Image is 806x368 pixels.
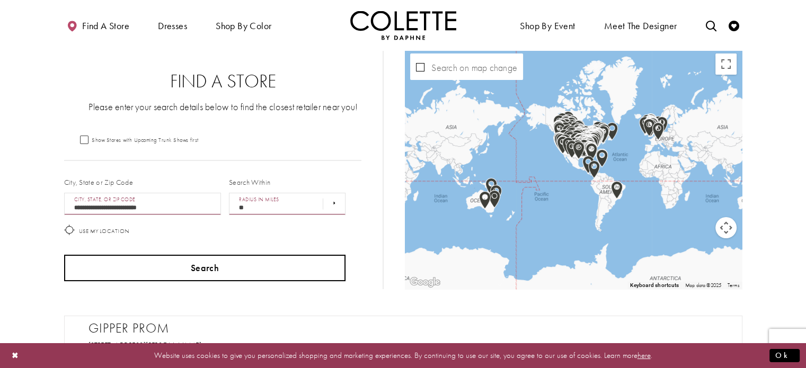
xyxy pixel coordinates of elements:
a: Terms (opens in new tab) [728,282,739,289]
button: Close Dialog [6,346,24,365]
h2: Gipper Prom [88,320,729,336]
p: Please enter your search details below to find the closest retailer near you! [85,100,362,113]
label: Search Within [229,177,270,187]
button: Toggle fullscreen view [715,53,737,75]
img: Google [408,275,442,289]
button: Search [64,255,346,281]
h2: Find a Store [85,71,362,92]
p: Website uses cookies to give you personalized shopping and marketing experiences. By continuing t... [76,348,730,363]
input: City, State, or ZIP Code [64,193,222,215]
div: Map with store locations [405,48,742,289]
span: Map data ©2025 [685,282,721,289]
select: Radius In Miles [229,193,346,215]
button: Submit Dialog [769,349,800,362]
a: Open this area in Google Maps (opens a new window) [408,275,442,289]
button: Keyboard shortcuts [630,282,679,289]
button: Map camera controls [715,217,737,238]
label: City, State or Zip Code [64,177,134,187]
a: Opens in new tab [88,340,202,349]
a: here [637,350,651,361]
